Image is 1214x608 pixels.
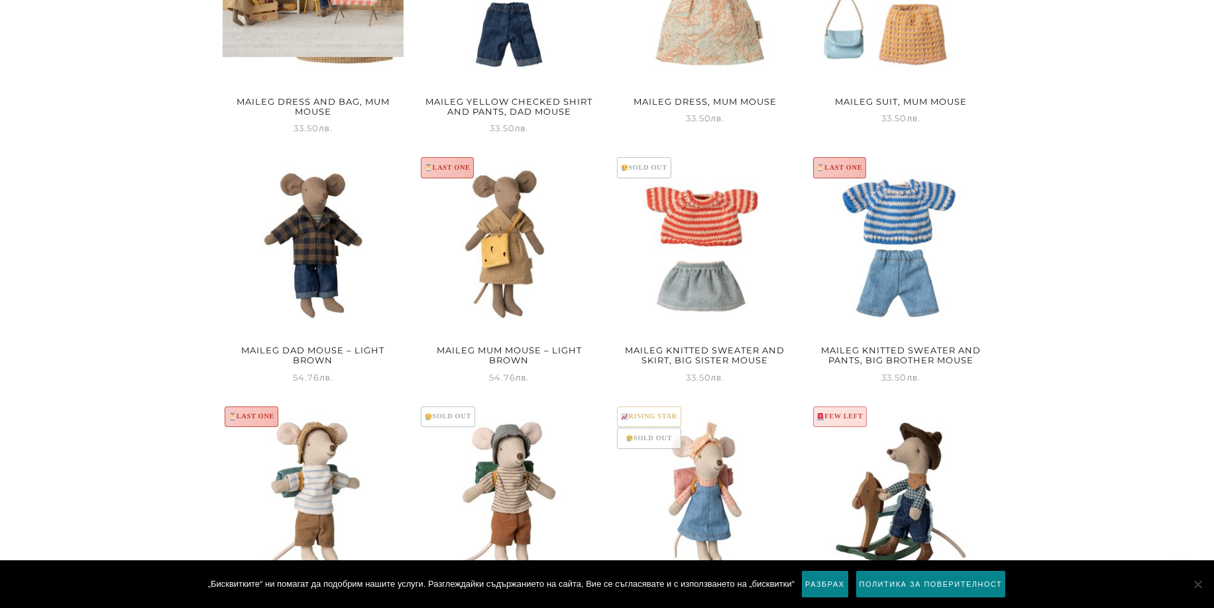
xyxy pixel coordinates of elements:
h2: Maileg Dress and bag, Mum mouse [223,92,404,121]
h2: Maileg Yellow checked shirt and pants, Dad mouse [419,92,600,121]
a: Maileg Dad mouse – Light brown 54.76лв. [223,155,404,385]
span: лв. [711,113,725,123]
span: лв. [907,113,920,123]
span: 33.50 [294,123,333,133]
span: 54.76 [489,372,529,383]
span: 33.50 [881,372,920,383]
h2: Maileg Knitted sweater and pants, Big brother mouse [810,341,991,370]
span: лв. [319,372,333,383]
span: 33.50 [686,113,725,123]
a: ⏳LAST ONEMaileg Knitted sweater and pants, Big brother mouse 33.50лв. [810,155,991,385]
h2: Maileg Dress, Mum mouse [615,92,796,111]
h2: Maileg Suit, Mum mouse [810,92,991,111]
a: 😢SOLD OUTMaileg Knitted sweater and skirt, Big sister mouse 33.50лв. [615,155,796,385]
h2: Maileg Knitted sweater and skirt, Big sister mouse [615,341,796,370]
h2: Maileg Dad mouse – Light brown [223,341,404,370]
a: Политика за поверителност [855,570,1007,598]
span: 33.50 [490,123,529,133]
span: 33.50 [881,113,920,123]
span: No [1191,578,1204,591]
span: 33.50 [686,372,725,383]
a: ⏳LAST ONEMaileg Mum mouse – Light brown 54.76лв. [419,155,600,385]
span: 54.76 [293,372,333,383]
span: лв. [711,372,725,383]
span: лв. [907,372,920,383]
span: лв. [515,123,529,133]
span: лв. [516,372,529,383]
span: „Бисквитките“ ни помагат да подобрим нашите услуги. Разглеждайки съдържанието на сайта, Вие се съ... [208,578,795,591]
h2: Maileg Mum mouse – Light brown [419,341,600,370]
span: лв. [319,123,333,133]
a: Разбрах [801,570,848,598]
